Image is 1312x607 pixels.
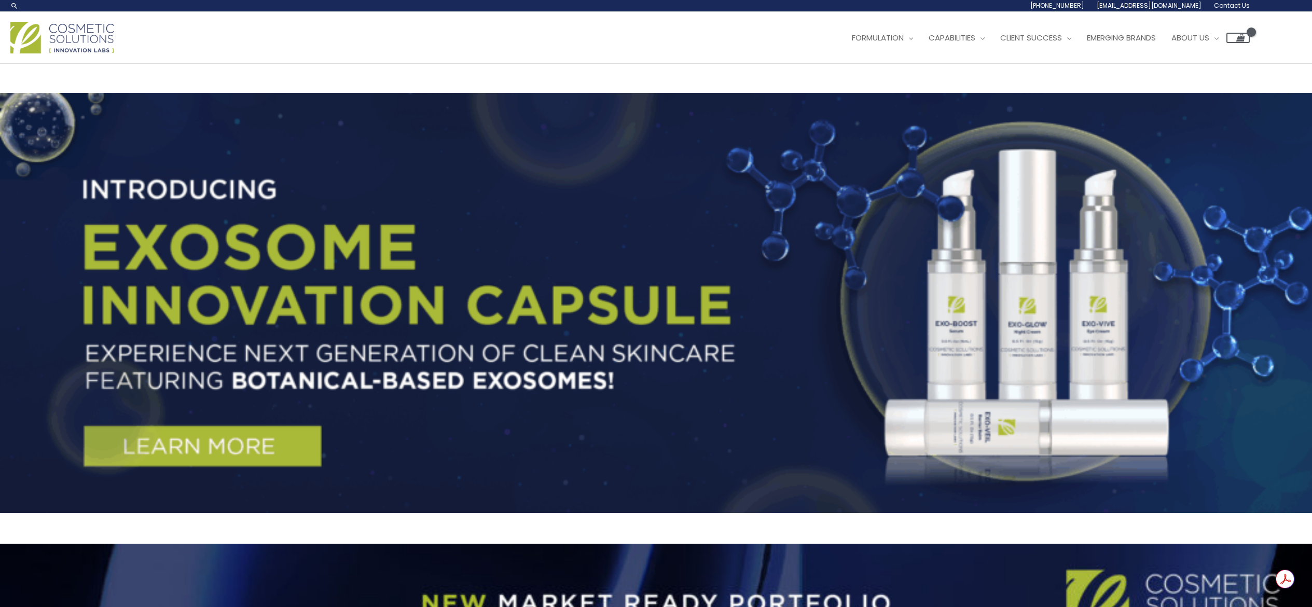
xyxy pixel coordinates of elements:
[10,2,19,10] a: Search icon link
[10,22,114,53] img: Cosmetic Solutions Logo
[1214,1,1250,10] span: Contact Us
[929,32,975,43] span: Capabilities
[852,32,904,43] span: Formulation
[1079,22,1164,53] a: Emerging Brands
[844,22,921,53] a: Formulation
[1030,1,1084,10] span: [PHONE_NUMBER]
[1164,22,1226,53] a: About Us
[1171,32,1209,43] span: About Us
[1226,33,1250,43] a: View Shopping Cart, empty
[992,22,1079,53] a: Client Success
[921,22,992,53] a: Capabilities
[1097,1,1201,10] span: [EMAIL_ADDRESS][DOMAIN_NAME]
[1000,32,1062,43] span: Client Success
[836,22,1250,53] nav: Site Navigation
[1087,32,1156,43] span: Emerging Brands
